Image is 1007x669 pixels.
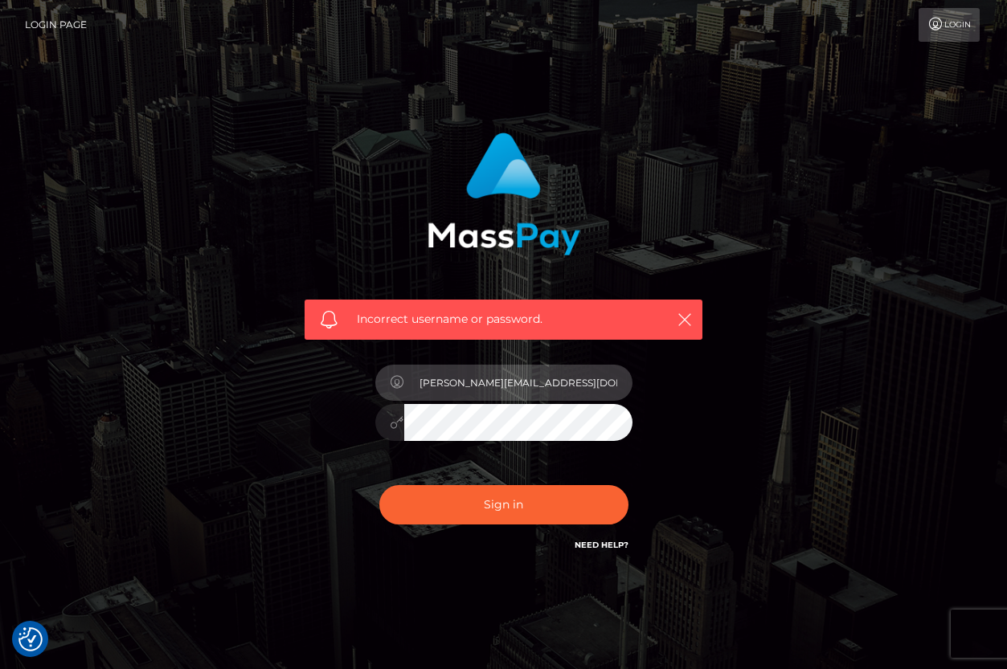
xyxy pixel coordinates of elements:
[575,540,628,550] a: Need Help?
[404,365,632,401] input: Username...
[357,311,650,328] span: Incorrect username or password.
[919,8,980,42] a: Login
[25,8,87,42] a: Login Page
[18,627,43,651] img: Revisit consent button
[18,627,43,651] button: Consent Preferences
[428,133,580,255] img: MassPay Login
[379,485,628,524] button: Sign in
